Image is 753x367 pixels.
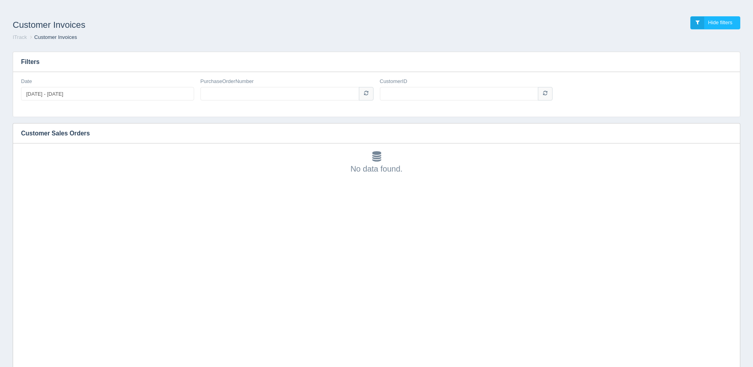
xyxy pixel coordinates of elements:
h3: Filters [13,52,740,72]
li: Customer Invoices [28,34,77,41]
label: CustomerID [380,78,407,85]
label: PurchaseOrderNumber [200,78,254,85]
a: Hide filters [690,16,740,29]
label: Date [21,78,32,85]
div: No data found. [21,151,732,174]
a: ITrack [13,34,27,40]
h1: Customer Invoices [13,16,377,34]
h3: Customer Sales Orders [13,124,728,143]
span: Hide filters [708,19,732,25]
